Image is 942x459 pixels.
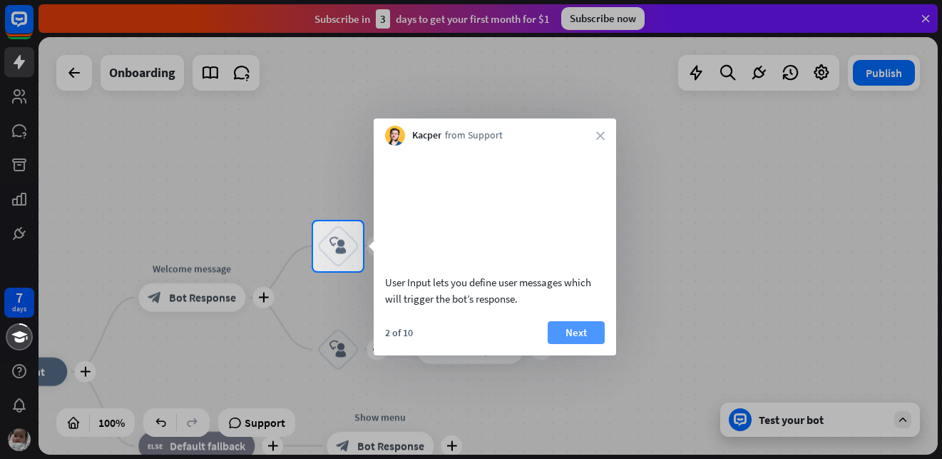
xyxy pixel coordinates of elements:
button: Open LiveChat chat widget [11,6,54,49]
i: block_user_input [329,238,347,255]
div: 2 of 10 [385,326,413,339]
div: User Input lets you define user messages which will trigger the bot’s response. [385,274,605,307]
span: from Support [445,128,503,143]
button: Next [548,321,605,344]
span: Kacper [412,128,441,143]
i: close [596,131,605,140]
